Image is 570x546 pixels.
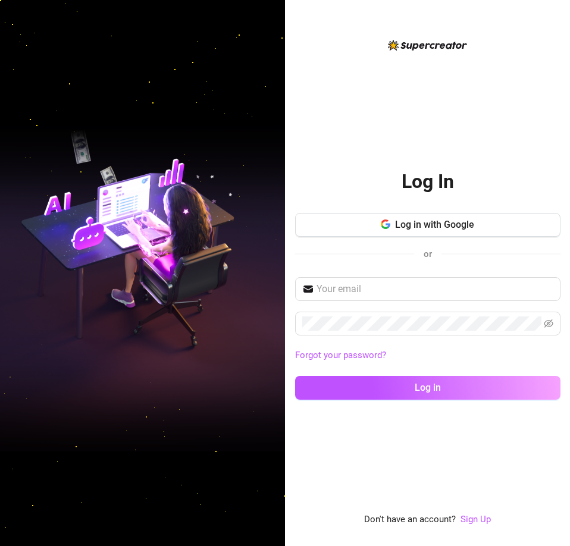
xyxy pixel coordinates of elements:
a: Forgot your password? [295,350,386,360]
a: Forgot your password? [295,349,560,363]
span: Log in with Google [395,219,474,230]
a: Sign Up [461,513,491,527]
span: Log in [415,382,441,393]
button: Log in [295,376,560,400]
h2: Log In [402,170,454,194]
button: Log in with Google [295,213,560,237]
span: Don't have an account? [364,513,456,527]
span: eye-invisible [544,319,553,328]
input: Your email [317,282,553,296]
a: Sign Up [461,514,491,525]
span: or [424,249,432,259]
img: logo-BBDzfeDw.svg [388,40,467,51]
